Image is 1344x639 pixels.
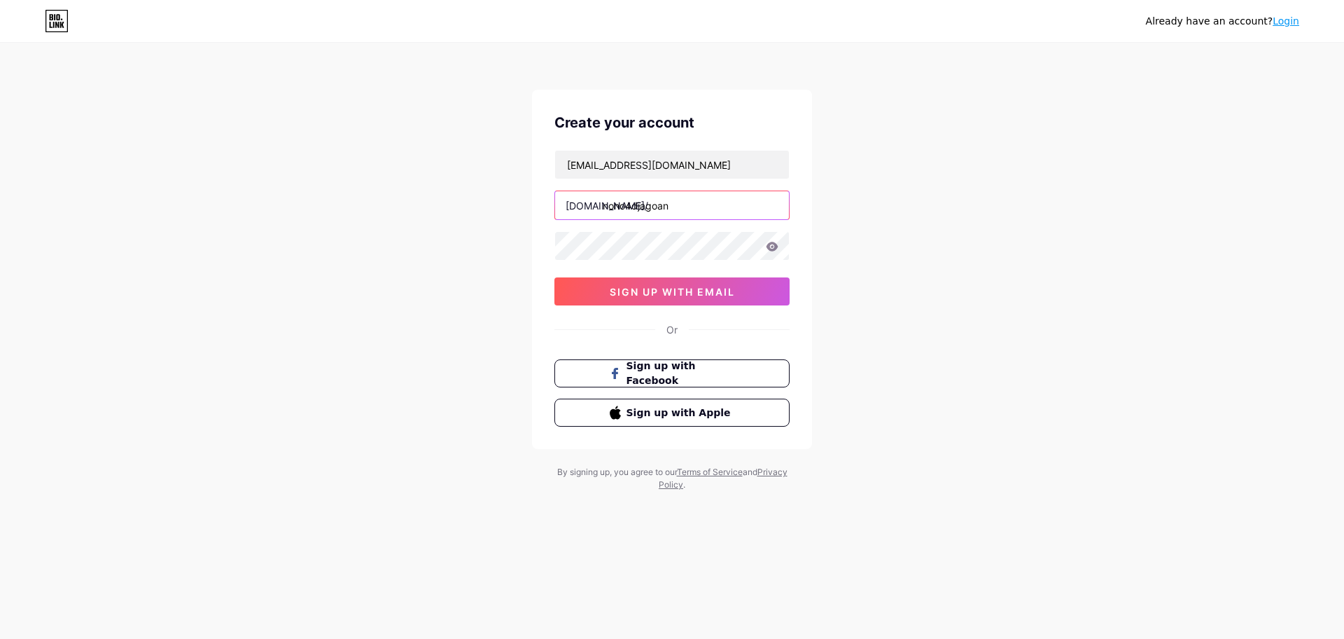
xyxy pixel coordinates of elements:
span: Sign up with Facebook [626,359,735,388]
button: Sign up with Facebook [554,359,790,387]
div: Or [666,322,678,337]
div: By signing up, you agree to our and . [553,466,791,491]
button: Sign up with Apple [554,399,790,427]
div: Already have an account? [1146,14,1299,29]
span: Sign up with Apple [626,406,735,420]
input: username [555,191,789,219]
div: Create your account [554,112,790,133]
input: Email [555,151,789,179]
button: sign up with email [554,277,790,305]
span: sign up with email [610,286,735,298]
a: Terms of Service [677,467,743,477]
a: Login [1273,15,1299,27]
div: [DOMAIN_NAME]/ [566,198,648,213]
